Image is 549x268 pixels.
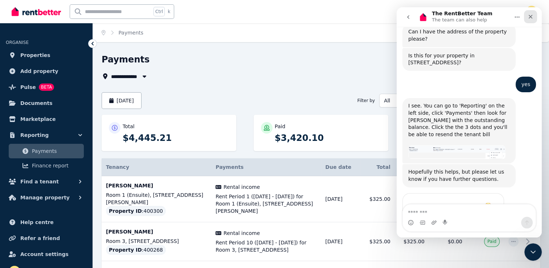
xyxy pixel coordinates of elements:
[6,112,87,126] a: Marketplace
[357,98,375,103] span: Filter by
[123,132,229,144] p: $4,445.21
[6,64,87,78] a: Add property
[361,176,395,222] td: $325.00
[20,250,69,259] span: Account settings
[124,210,136,221] button: Send a message…
[524,243,542,261] iframe: Intercom live chat
[20,193,70,202] span: Manage property
[20,218,54,227] span: Help centre
[395,222,429,261] td: $325.00
[216,239,316,253] span: Rent Period 10 ([DATE] - [DATE]) for Room 3, [STREET_ADDRESS]
[9,144,84,158] a: Payments
[11,212,17,218] button: Emoji picker
[109,207,142,215] span: Property ID
[32,161,81,170] span: Finance report
[88,195,95,202] span: amazing
[361,158,395,176] th: Total
[20,51,50,60] span: Properties
[9,158,84,173] a: Finance report
[106,228,207,235] p: [PERSON_NAME]
[39,84,54,91] span: BETA
[6,190,87,205] button: Manage property
[102,92,142,109] button: [DATE]
[6,231,87,245] a: Refer a friend
[216,164,243,170] span: Payments
[34,212,40,218] button: Upload attachment
[46,212,52,218] button: Start recording
[6,186,139,248] div: The RentBetter Team says…
[106,206,166,216] div: : 400300
[12,6,61,17] img: RentBetter
[395,176,429,222] td: $325.00
[123,123,135,130] p: Total
[6,197,139,210] textarea: Message…
[20,177,59,186] span: Find a tenant
[20,115,56,123] span: Marketplace
[20,234,60,243] span: Refer a friend
[6,128,87,142] button: Reporting
[487,239,496,244] span: Paid
[102,158,211,176] th: Tenancy
[6,215,87,230] a: Help centre
[448,239,462,244] span: $0.00
[6,80,87,94] a: PulseBETA
[15,195,98,203] div: You rated the conversation
[106,182,207,189] p: [PERSON_NAME]
[321,222,361,261] td: [DATE]
[321,158,361,176] th: Due date
[168,9,170,15] span: k
[23,212,29,218] button: Gif picker
[109,246,142,253] span: Property ID
[93,23,152,42] nav: Breadcrumb
[119,30,144,36] a: Payments
[6,48,87,62] a: Properties
[224,230,260,237] span: Rental income
[106,237,207,245] p: Room 3, [STREET_ADDRESS]
[397,7,542,237] iframe: Intercom live chat
[224,183,260,191] span: Rental income
[395,158,429,176] th: Paid
[20,67,58,76] span: Add property
[6,96,87,110] a: Documents
[6,174,87,189] button: Find a tenant
[6,40,29,45] span: ORGANISE
[20,99,53,107] span: Documents
[361,222,395,261] td: $325.00
[216,193,316,215] span: Rent Period 1 ([DATE] - [DATE]) for Room 1 (Ensuite), [STREET_ADDRESS][PERSON_NAME]
[102,54,149,65] h1: Payments
[106,245,166,255] div: : 400268
[20,83,36,92] span: Pulse
[153,7,165,16] span: Ctrl
[32,147,81,155] span: Payments
[321,176,361,222] td: [DATE]
[526,6,537,17] img: LUXISLE
[275,123,285,130] p: Paid
[6,247,87,261] a: Account settings
[384,97,457,104] span: All
[379,94,472,107] button: All
[20,131,49,139] span: Reporting
[106,191,207,206] p: Room 1 (Ensuite), [STREET_ADDRESS][PERSON_NAME]
[275,132,381,144] p: $3,420.10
